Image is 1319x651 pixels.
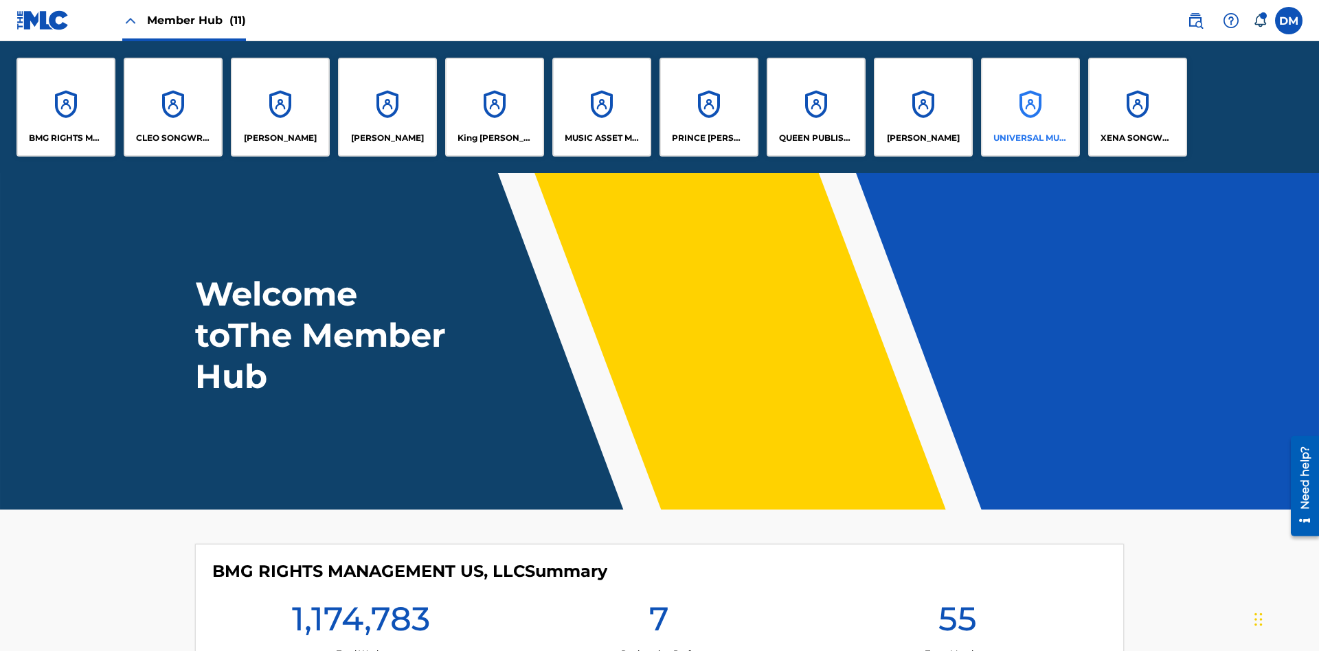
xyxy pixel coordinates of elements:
span: Member Hub [147,12,246,28]
a: AccountsPRINCE [PERSON_NAME] [659,58,758,157]
a: AccountsXENA SONGWRITER [1088,58,1187,157]
p: RONALD MCTESTERSON [887,132,960,144]
p: XENA SONGWRITER [1101,132,1175,144]
h1: 1,174,783 [292,598,430,648]
img: help [1223,12,1239,29]
p: BMG RIGHTS MANAGEMENT US, LLC [29,132,104,144]
a: Public Search [1182,7,1209,34]
p: PRINCE MCTESTERSON [672,132,747,144]
a: AccountsMUSIC ASSET MANAGEMENT (MAM) [552,58,651,157]
div: Notifications [1253,14,1267,27]
h1: 7 [649,598,669,648]
p: QUEEN PUBLISHA [779,132,854,144]
a: Accounts[PERSON_NAME] [338,58,437,157]
a: AccountsBMG RIGHTS MANAGEMENT US, LLC [16,58,115,157]
a: AccountsUNIVERSAL MUSIC PUB GROUP [981,58,1080,157]
img: search [1187,12,1204,29]
div: Drag [1254,599,1263,640]
h1: 55 [938,598,977,648]
p: UNIVERSAL MUSIC PUB GROUP [993,132,1068,144]
p: EYAMA MCSINGER [351,132,424,144]
p: MUSIC ASSET MANAGEMENT (MAM) [565,132,640,144]
div: User Menu [1275,7,1303,34]
h4: BMG RIGHTS MANAGEMENT US, LLC [212,561,607,582]
p: ELVIS COSTELLO [244,132,317,144]
h1: Welcome to The Member Hub [195,273,452,397]
img: MLC Logo [16,10,69,30]
div: Help [1217,7,1245,34]
a: Accounts[PERSON_NAME] [874,58,973,157]
p: King McTesterson [458,132,532,144]
iframe: Resource Center [1281,431,1319,543]
p: CLEO SONGWRITER [136,132,211,144]
a: AccountsKing [PERSON_NAME] [445,58,544,157]
span: (11) [229,14,246,27]
a: AccountsCLEO SONGWRITER [124,58,223,157]
iframe: Chat Widget [1250,585,1319,651]
a: AccountsQUEEN PUBLISHA [767,58,866,157]
img: Close [122,12,139,29]
a: Accounts[PERSON_NAME] [231,58,330,157]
